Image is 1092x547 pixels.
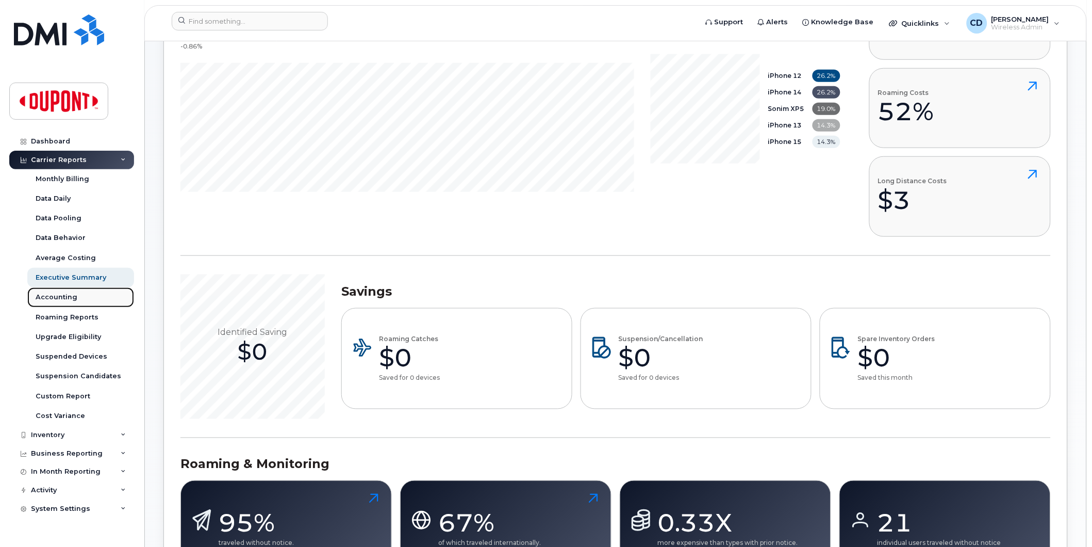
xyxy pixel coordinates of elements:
[813,136,840,148] span: 14.3%
[882,13,957,34] div: Quicklinks
[715,17,743,27] span: Support
[180,457,1051,472] h3: Roaming & Monitoring
[878,89,934,96] h4: Roaming Costs
[812,17,874,27] span: Knowledge Base
[768,88,802,96] b: iPhone 14
[878,508,1001,539] div: 21
[172,12,328,30] input: Find something...
[959,13,1067,34] div: Craig Duff
[658,508,798,539] div: 0.33X
[768,121,802,129] b: iPhone 13
[619,342,703,373] div: $0
[878,178,947,184] h4: Long Distance Costs
[219,508,294,539] div: 95%
[379,373,440,382] p: Saved for 0 devices
[796,12,881,33] a: Knowledge Base
[869,68,1051,148] button: Roaming Costs52%
[379,342,440,373] div: $0
[218,327,288,337] span: Identified Saving
[768,72,802,79] b: iPhone 12
[858,373,935,382] p: Saved this month
[970,17,983,29] span: CD
[813,103,840,115] span: 19.0%
[238,337,268,366] span: $0
[858,335,935,342] h4: Spare Inventory Orders
[768,138,802,146] b: iPhone 15
[619,373,703,382] p: Saved for 0 devices
[902,19,939,27] span: Quicklinks
[180,42,202,51] div: -0.86%
[438,508,541,539] div: 67%
[813,86,840,99] span: 26.2%
[751,12,796,33] a: Alerts
[991,15,1049,23] span: [PERSON_NAME]
[858,342,935,373] div: $0
[768,105,804,112] b: Sonim XP5
[699,12,751,33] a: Support
[813,70,840,82] span: 26.2%
[991,23,1049,31] span: Wireless Admin
[878,96,934,127] div: 52%
[878,185,947,216] div: $3
[379,335,440,342] h4: Roaming Catches
[341,284,1051,299] h3: Savings
[869,156,1051,236] button: Long Distance Costs$3
[813,119,840,132] span: 14.3%
[619,335,703,342] h4: Suspension/Cancellation
[767,17,788,27] span: Alerts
